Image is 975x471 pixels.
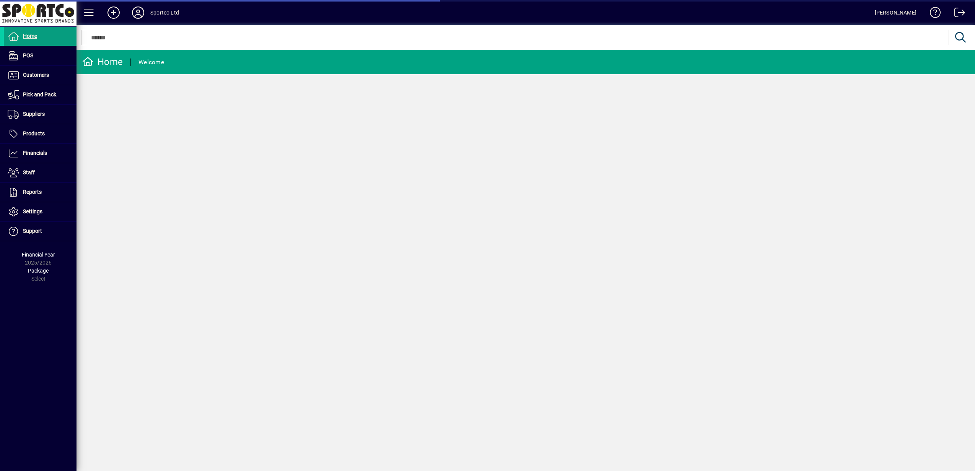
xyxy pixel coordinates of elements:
[949,2,965,26] a: Logout
[23,130,45,136] span: Products
[23,52,33,58] span: POS
[4,202,77,221] a: Settings
[4,124,77,143] a: Products
[23,189,42,195] span: Reports
[4,46,77,65] a: POS
[23,91,56,97] span: Pick and Pack
[23,33,37,39] span: Home
[4,66,77,85] a: Customers
[28,268,49,274] span: Package
[23,72,49,78] span: Customers
[4,222,77,241] a: Support
[138,56,164,68] div: Welcome
[82,56,123,68] div: Home
[22,252,55,258] span: Financial Year
[4,85,77,104] a: Pick and Pack
[4,163,77,182] a: Staff
[4,105,77,124] a: Suppliers
[4,183,77,202] a: Reports
[150,6,179,19] div: Sportco Ltd
[23,228,42,234] span: Support
[23,111,45,117] span: Suppliers
[23,169,35,175] span: Staff
[924,2,941,26] a: Knowledge Base
[23,150,47,156] span: Financials
[4,144,77,163] a: Financials
[23,208,42,214] span: Settings
[126,6,150,19] button: Profile
[101,6,126,19] button: Add
[875,6,916,19] div: [PERSON_NAME]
